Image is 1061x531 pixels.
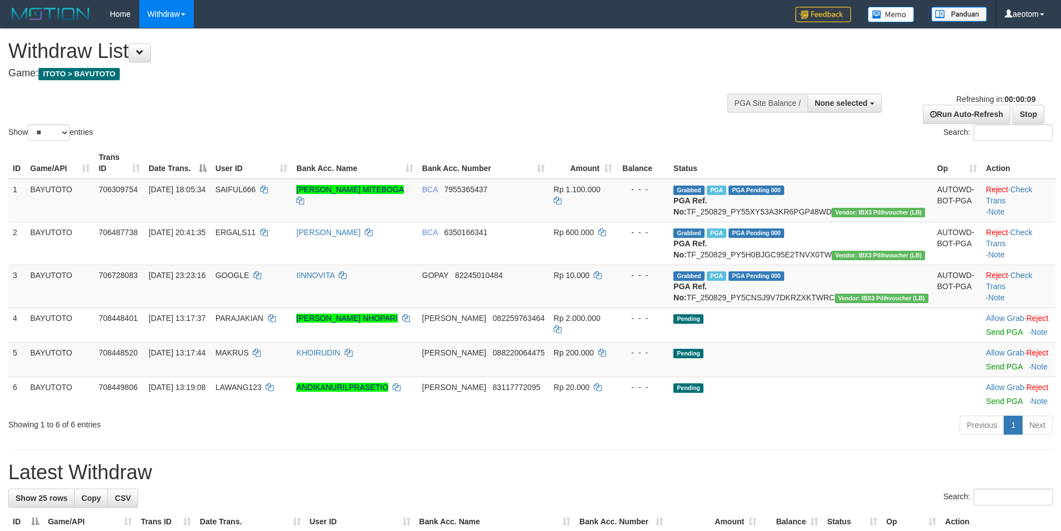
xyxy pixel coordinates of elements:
img: panduan.png [931,7,987,22]
th: User ID: activate to sort column ascending [211,147,292,179]
span: LAWANG123 [216,383,262,392]
div: PGA Site Balance / [727,94,808,113]
td: BAYUTOTO [26,342,94,377]
span: None selected [815,99,868,108]
h1: Withdraw List [8,40,696,62]
span: Copy 088220064475 to clipboard [493,348,545,357]
span: · [986,383,1026,392]
span: Rp 1.100.000 [554,185,600,194]
td: · [981,342,1055,377]
a: 1 [1004,416,1023,435]
th: Amount: activate to sort column ascending [549,147,617,179]
img: Button%20Memo.svg [868,7,915,22]
span: ITOTO > BAYUTOTO [38,68,120,80]
a: Reject [986,228,1008,237]
td: TF_250829_PY5CNSJ9V7DKRZXKTWRC [669,265,932,308]
a: Allow Grab [986,383,1024,392]
td: · · [981,222,1055,265]
input: Search: [974,489,1053,505]
a: Check Trans [986,228,1032,248]
td: AUTOWD-BOT-PGA [933,222,982,265]
td: BAYUTOTO [26,377,94,411]
td: 6 [8,377,26,411]
span: Grabbed [673,271,705,281]
th: Bank Acc. Number: activate to sort column ascending [418,147,549,179]
a: Previous [960,416,1004,435]
td: TF_250829_PY5H0BJGC95E2TNVX0TW [669,222,932,265]
span: Vendor URL: https://dashboard.q2checkout.com/secure [835,294,928,303]
a: Note [988,207,1005,216]
span: PGA Pending [728,271,784,281]
a: Reject [1026,348,1049,357]
span: GOPAY [422,271,448,280]
a: ANDIKANURILPRASETIO [296,383,388,392]
img: Feedback.jpg [795,7,851,22]
span: Rp 10.000 [554,271,590,280]
a: CSV [107,489,138,508]
td: · [981,377,1055,411]
b: PGA Ref. No: [673,196,707,216]
a: Note [1031,362,1048,371]
span: Copy 082259763464 to clipboard [493,314,545,323]
a: Check Trans [986,271,1032,291]
label: Search: [943,489,1053,505]
span: Copy 83117772095 to clipboard [493,383,541,392]
span: Copy 7955365437 to clipboard [444,185,487,194]
span: [DATE] 13:17:44 [149,348,206,357]
span: [DATE] 18:05:34 [149,185,206,194]
th: Action [981,147,1055,179]
b: PGA Ref. No: [673,282,707,302]
td: 5 [8,342,26,377]
th: Balance [617,147,669,179]
span: [DATE] 20:41:35 [149,228,206,237]
a: Reject [1026,314,1049,323]
div: - - - [621,347,665,358]
span: Vendor URL: https://dashboard.q2checkout.com/secure [832,251,925,260]
span: Marked by aeojona [707,228,726,238]
h4: Game: [8,68,696,79]
span: 706309754 [99,185,138,194]
span: [PERSON_NAME] [422,348,486,357]
div: - - - [621,313,665,324]
span: SAIFUL666 [216,185,256,194]
img: MOTION_logo.png [8,6,93,22]
td: BAYUTOTO [26,265,94,308]
span: GOOGLE [216,271,250,280]
span: Copy 82245010484 to clipboard [455,271,503,280]
span: [DATE] 23:23:16 [149,271,206,280]
a: KHOIRUDIN [296,348,340,357]
td: BAYUTOTO [26,222,94,265]
div: - - - [621,184,665,195]
a: Note [988,250,1005,259]
span: 706487738 [99,228,138,237]
div: - - - [621,382,665,393]
a: [PERSON_NAME] MITEBOGA [296,185,403,194]
td: AUTOWD-BOT-PGA [933,265,982,308]
select: Showentries [28,124,70,141]
label: Show entries [8,124,93,141]
span: Copy 6350166341 to clipboard [444,228,487,237]
span: Refreshing in: [956,95,1035,104]
span: Pending [673,314,703,324]
span: 708448520 [99,348,138,357]
span: Rp 600.000 [554,228,594,237]
a: Stop [1013,105,1044,124]
span: Rp 200.000 [554,348,594,357]
button: None selected [808,94,882,113]
a: Allow Grab [986,314,1024,323]
a: Note [1031,397,1048,406]
strong: 00:00:09 [1004,95,1035,104]
span: 708449806 [99,383,138,392]
div: Showing 1 to 6 of 6 entries [8,415,434,430]
span: PGA Pending [728,186,784,195]
td: 1 [8,179,26,222]
a: Run Auto-Refresh [923,105,1010,124]
a: Send PGA [986,397,1022,406]
th: Bank Acc. Name: activate to sort column ascending [292,147,417,179]
th: Status [669,147,932,179]
span: Marked by aeojona [707,271,726,281]
span: · [986,314,1026,323]
td: · [981,308,1055,342]
span: [DATE] 13:19:08 [149,383,206,392]
a: Note [988,293,1005,302]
